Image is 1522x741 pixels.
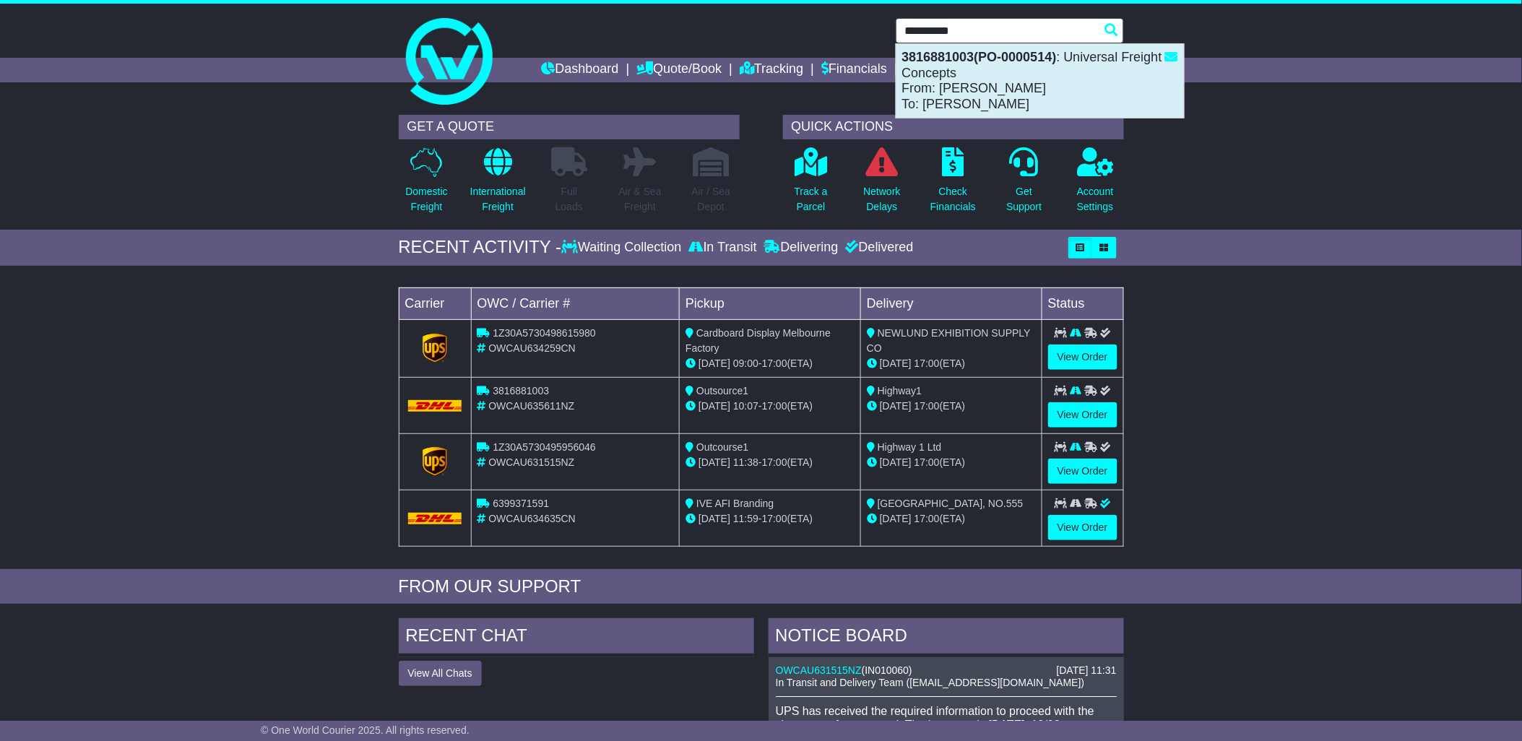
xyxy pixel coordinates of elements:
[699,513,730,524] span: [DATE]
[493,385,549,396] span: 3816881003
[686,327,831,354] span: Cardboard Display Melbourne Factory
[794,147,829,222] a: Track aParcel
[867,399,1036,414] div: (ETA)
[696,498,774,509] span: IVE AFI Branding
[692,184,731,214] p: Air / Sea Depot
[915,513,940,524] span: 17:00
[399,618,754,657] div: RECENT CHAT
[423,334,447,363] img: GetCarrierServiceLogo
[842,240,914,256] div: Delivered
[696,385,748,396] span: Outsource1
[488,400,574,412] span: OWCAU635611NZ
[1056,664,1116,677] div: [DATE] 11:31
[862,147,901,222] a: NetworkDelays
[776,664,862,676] a: OWCAU631515NZ
[867,455,1036,470] div: (ETA)
[776,677,1085,688] span: In Transit and Delivery Team ([EMAIL_ADDRESS][DOMAIN_NAME])
[915,400,940,412] span: 17:00
[686,240,761,256] div: In Transit
[1048,515,1117,540] a: View Order
[493,327,595,339] span: 1Z30A5730498615980
[686,356,855,371] div: - (ETA)
[408,400,462,412] img: DHL.png
[405,184,447,214] p: Domestic Freight
[878,385,922,396] span: Highway1
[686,455,855,470] div: - (ETA)
[863,184,900,214] p: Network Delays
[1006,184,1042,214] p: Get Support
[733,456,758,468] span: 11:38
[867,327,1031,354] span: NEWLUND EXHIBITION SUPPLY CO
[878,498,1024,509] span: [GEOGRAPHIC_DATA], NO.555
[930,147,977,222] a: CheckFinancials
[880,456,912,468] span: [DATE]
[399,661,482,686] button: View All Chats
[261,724,470,736] span: © One World Courier 2025. All rights reserved.
[699,357,730,369] span: [DATE]
[686,511,855,526] div: - (ETA)
[699,456,730,468] span: [DATE]
[878,441,942,453] span: Highway 1 Ltd
[1048,344,1117,370] a: View Order
[867,511,1036,526] div: (ETA)
[880,357,912,369] span: [DATE]
[762,357,787,369] span: 17:00
[867,356,1036,371] div: (ETA)
[896,44,1184,118] div: : Universal Freight Concepts From: [PERSON_NAME] To: [PERSON_NAME]
[733,357,758,369] span: 09:00
[686,399,855,414] div: - (ETA)
[408,513,462,524] img: DHL.png
[860,287,1042,319] td: Delivery
[880,400,912,412] span: [DATE]
[493,498,549,509] span: 6399371591
[405,147,448,222] a: DomesticFreight
[1042,287,1123,319] td: Status
[696,441,748,453] span: Outcourse1
[488,342,576,354] span: OWCAU634259CN
[1077,184,1114,214] p: Account Settings
[902,50,1057,64] strong: 3816881003(PO-0000514)
[1076,147,1115,222] a: AccountSettings
[795,184,828,214] p: Track a Parcel
[915,357,940,369] span: 17:00
[783,115,1124,139] div: QUICK ACTIONS
[488,513,576,524] span: OWCAU634635CN
[930,184,976,214] p: Check Financials
[1048,402,1117,428] a: View Order
[880,513,912,524] span: [DATE]
[636,58,722,82] a: Quote/Book
[551,184,587,214] p: Full Loads
[399,576,1124,597] div: FROM OUR SUPPORT
[776,704,1117,732] p: UPS has received the required information to proceed with the clearance of your parcel. The last ...
[733,513,758,524] span: 11:59
[680,287,861,319] td: Pickup
[488,456,574,468] span: OWCAU631515NZ
[865,664,909,676] span: IN010060
[769,618,1124,657] div: NOTICE BOARD
[399,115,740,139] div: GET A QUOTE
[399,237,562,258] div: RECENT ACTIVITY -
[471,287,680,319] td: OWC / Carrier #
[399,287,471,319] td: Carrier
[542,58,619,82] a: Dashboard
[762,513,787,524] span: 17:00
[1006,147,1042,222] a: GetSupport
[821,58,887,82] a: Financials
[470,184,526,214] p: International Freight
[740,58,803,82] a: Tracking
[493,441,595,453] span: 1Z30A5730495956046
[915,456,940,468] span: 17:00
[733,400,758,412] span: 10:07
[470,147,527,222] a: InternationalFreight
[699,400,730,412] span: [DATE]
[619,184,662,214] p: Air & Sea Freight
[1048,459,1117,484] a: View Order
[776,664,1117,677] div: ( )
[761,240,842,256] div: Delivering
[423,447,447,476] img: GetCarrierServiceLogo
[561,240,685,256] div: Waiting Collection
[762,400,787,412] span: 17:00
[762,456,787,468] span: 17:00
